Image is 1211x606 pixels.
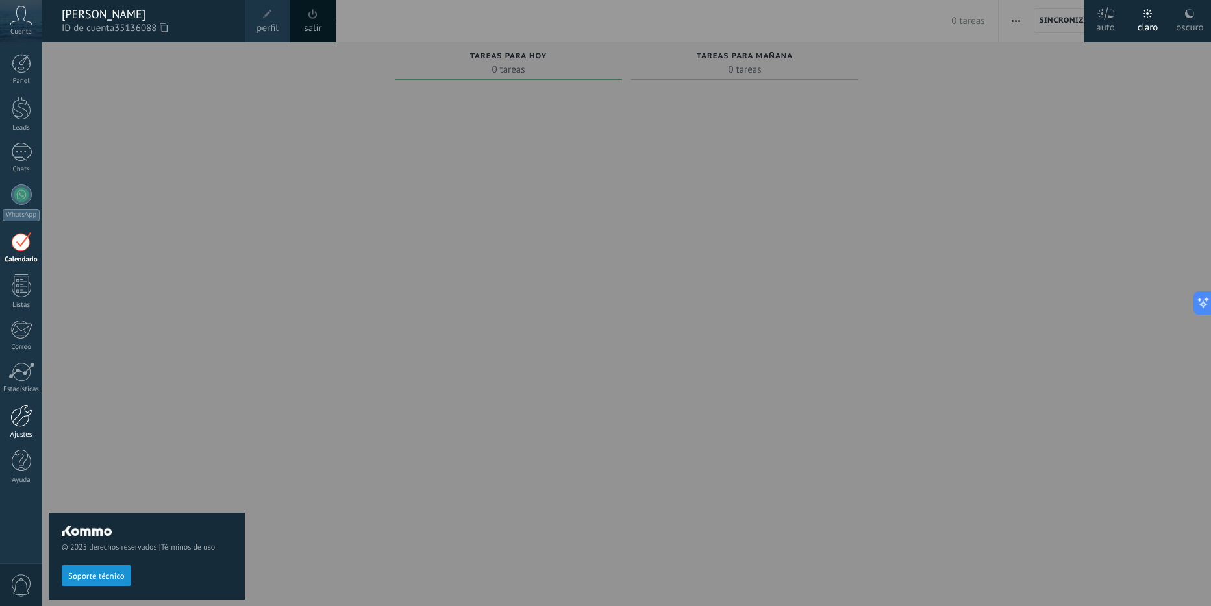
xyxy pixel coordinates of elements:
[3,209,40,221] div: WhatsApp
[114,21,168,36] span: 35136088
[3,343,40,352] div: Correo
[62,7,232,21] div: [PERSON_NAME]
[1176,8,1203,42] div: oscuro
[3,431,40,439] div: Ajustes
[62,565,131,586] button: Soporte técnico
[3,301,40,309] div: Listas
[1096,8,1115,42] div: auto
[3,124,40,132] div: Leads
[161,542,215,552] a: Términos de uso
[304,21,321,36] a: salir
[3,77,40,86] div: Panel
[62,570,131,580] a: Soporte técnico
[3,165,40,174] div: Chats
[3,476,40,485] div: Ayuda
[1138,8,1158,42] div: claro
[10,28,32,36] span: Cuenta
[68,572,125,581] span: Soporte técnico
[3,385,40,394] div: Estadísticas
[3,256,40,264] div: Calendario
[62,21,232,36] span: ID de cuenta
[62,542,232,552] span: © 2025 derechos reservados |
[256,21,278,36] span: perfil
